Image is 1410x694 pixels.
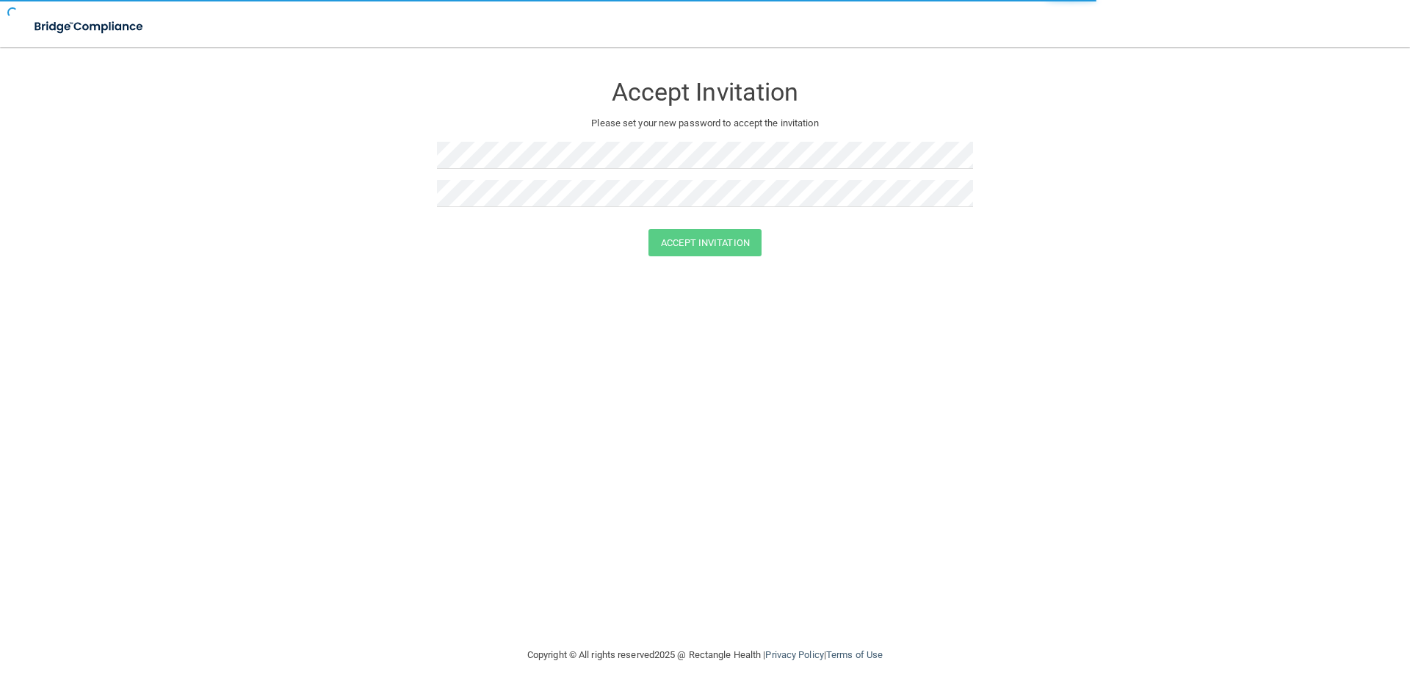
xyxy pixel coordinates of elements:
[826,649,883,660] a: Terms of Use
[437,79,973,106] h3: Accept Invitation
[448,115,962,132] p: Please set your new password to accept the invitation
[765,649,823,660] a: Privacy Policy
[437,632,973,679] div: Copyright © All rights reserved 2025 @ Rectangle Health | |
[22,12,157,42] img: bridge_compliance_login_screen.278c3ca4.svg
[648,229,762,256] button: Accept Invitation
